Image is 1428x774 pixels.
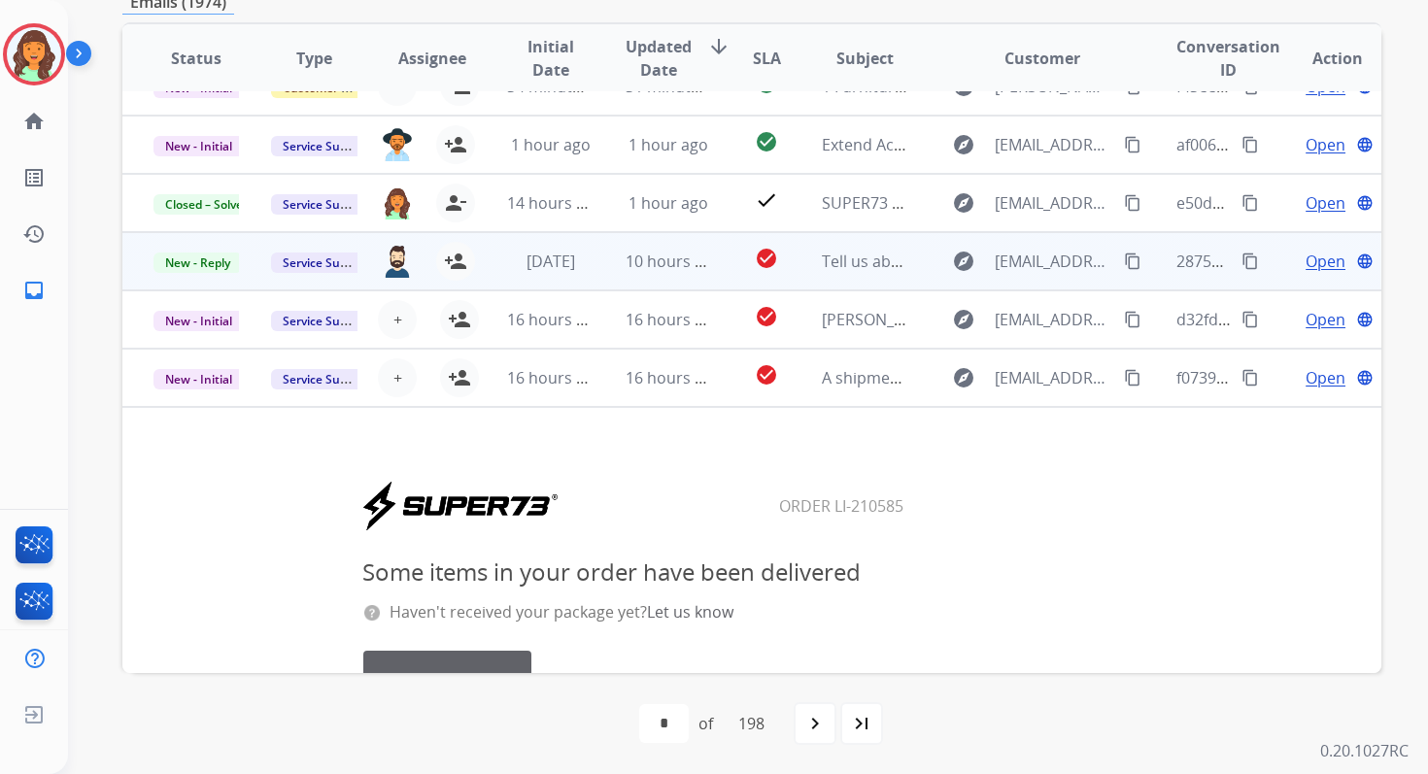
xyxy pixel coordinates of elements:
span: 14 hours ago [507,192,603,214]
span: + [393,366,402,389]
mat-icon: last_page [850,712,873,735]
mat-icon: list_alt [22,166,46,189]
span: Customer [1004,47,1080,70]
mat-icon: check_circle [755,363,778,387]
span: Service Support [271,194,382,215]
span: Assignee [398,47,466,70]
span: [PERSON_NAME], your delivery has arrived! [822,309,1136,330]
span: Status [171,47,221,70]
mat-icon: explore [952,308,975,331]
th: Action [1263,24,1381,92]
span: SLA [753,47,781,70]
span: [EMAIL_ADDRESS][DOMAIN_NAME] [995,308,1113,331]
mat-icon: person_add [448,366,471,389]
span: Service Support [271,369,382,389]
img: agent-avatar [382,128,413,161]
mat-icon: inbox [22,279,46,302]
span: Open [1306,308,1345,331]
span: [EMAIL_ADDRESS][DOMAIN_NAME] [995,366,1113,389]
mat-icon: content_copy [1124,194,1141,212]
mat-icon: content_copy [1124,369,1141,387]
span: Service Support [271,136,382,156]
mat-icon: content_copy [1241,252,1259,270]
span: 1 hour ago [629,134,708,155]
span: Open [1306,250,1345,273]
span: 16 hours ago [626,309,722,330]
span: Updated Date [626,35,692,82]
div: 198 [723,704,780,743]
mat-icon: content_copy [1241,194,1259,212]
span: Closed – Solved [153,194,261,215]
a: View your order [364,652,530,714]
mat-icon: arrow_downward [707,35,731,58]
span: [EMAIL_ADDRESS][DOMAIN_NAME] [995,133,1113,156]
button: + [378,358,417,397]
mat-icon: content_copy [1124,252,1141,270]
mat-icon: content_copy [1124,311,1141,328]
span: Initial Date [507,35,593,82]
a: Visit our store [561,671,664,692]
span: A shipment from order LI-210585 has been delivered [822,367,1207,388]
span: 10 hours ago [626,251,722,272]
span: Extend Activity Notification [822,134,1018,155]
span: SUPER73 Order LI-210939 Confirmed! [822,192,1094,214]
span: Subject [836,47,894,70]
p: Haven't received your package yet? [390,600,733,623]
td: or [546,669,665,695]
span: New - Initial [153,311,244,331]
span: Service Support [271,252,382,273]
span: Open [1306,366,1345,389]
img: SUPER73 [363,482,558,530]
mat-icon: person_add [448,308,471,331]
mat-icon: explore [952,133,975,156]
mat-icon: explore [952,366,975,389]
mat-icon: home [22,110,46,133]
mat-icon: history [22,222,46,246]
mat-icon: content_copy [1241,136,1259,153]
mat-icon: person_remove [444,191,467,215]
span: + [393,308,402,331]
span: Open [1306,191,1345,215]
span: New - Reply [153,252,242,273]
img: question-a6317f4ae913ee8f7a1baf241806a4a2917e920c56d330e476cc94fccf8bef56.png [363,604,381,622]
mat-icon: person_add [444,133,467,156]
img: agent-avatar [382,186,413,219]
span: [EMAIL_ADDRESS][DOMAIN_NAME] [995,250,1113,273]
mat-icon: content_copy [1124,136,1141,153]
span: [EMAIL_ADDRESS][DOMAIN_NAME] [995,191,1113,215]
mat-icon: language [1356,369,1374,387]
span: 16 hours ago [626,367,722,388]
span: Conversation ID [1176,35,1280,82]
span: Service Support [271,311,382,331]
div: of [698,712,713,735]
mat-icon: explore [952,250,975,273]
span: 1 hour ago [511,134,591,155]
span: New - Initial [153,136,244,156]
mat-icon: check_circle [755,130,778,153]
span: Type [296,47,332,70]
mat-icon: content_copy [1241,369,1259,387]
span: 1 hour ago [629,192,708,214]
mat-icon: language [1356,136,1374,153]
h2: Some items in your order have been delivered [362,555,904,589]
mat-icon: check [755,188,778,212]
a: Let us know [647,601,733,623]
span: Order LI-210585 [779,495,903,517]
p: 0.20.1027RC [1320,739,1409,762]
span: Open [1306,133,1345,156]
mat-icon: language [1356,252,1374,270]
span: Tell us about your experience with SUPER73! [822,251,1147,272]
mat-icon: explore [952,191,975,215]
span: [DATE] [527,251,575,272]
span: 16 hours ago [507,309,603,330]
button: + [378,300,417,339]
mat-icon: check_circle [755,247,778,270]
mat-icon: language [1356,194,1374,212]
img: avatar [7,27,61,82]
mat-icon: person_add [444,250,467,273]
span: 16 hours ago [507,367,603,388]
mat-icon: language [1356,311,1374,328]
mat-icon: check_circle [755,305,778,328]
span: New - Initial [153,369,244,389]
mat-icon: content_copy [1241,311,1259,328]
